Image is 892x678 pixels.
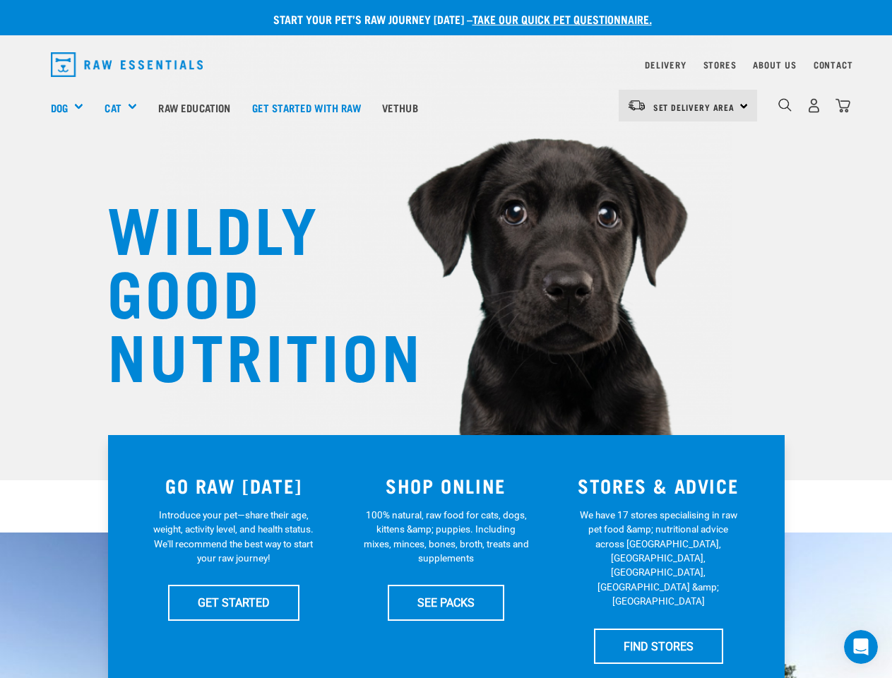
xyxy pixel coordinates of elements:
[371,79,429,136] a: Vethub
[561,475,756,496] h3: STORES & ADVICE
[40,47,853,83] nav: dropdown navigation
[242,79,371,136] a: Get started with Raw
[703,62,737,67] a: Stores
[150,508,316,566] p: Introduce your pet—share their age, weight, activity level, and health status. We'll recommend th...
[105,100,121,116] a: Cat
[51,52,203,77] img: Raw Essentials Logo
[472,16,652,22] a: take our quick pet questionnaire.
[814,62,853,67] a: Contact
[348,475,544,496] h3: SHOP ONLINE
[388,585,504,620] a: SEE PACKS
[653,105,735,109] span: Set Delivery Area
[627,99,646,112] img: van-moving.png
[51,100,68,116] a: Dog
[594,629,723,664] a: FIND STORES
[807,98,821,113] img: user.png
[753,62,796,67] a: About Us
[835,98,850,113] img: home-icon@2x.png
[363,508,529,566] p: 100% natural, raw food for cats, dogs, kittens &amp; puppies. Including mixes, minces, bones, bro...
[576,508,742,609] p: We have 17 stores specialising in raw pet food &amp; nutritional advice across [GEOGRAPHIC_DATA],...
[148,79,241,136] a: Raw Education
[645,62,686,67] a: Delivery
[844,630,878,664] iframe: Intercom live chat
[168,585,299,620] a: GET STARTED
[107,194,390,385] h1: WILDLY GOOD NUTRITION
[136,475,332,496] h3: GO RAW [DATE]
[778,98,792,112] img: home-icon-1@2x.png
